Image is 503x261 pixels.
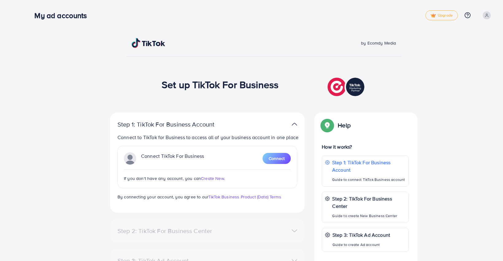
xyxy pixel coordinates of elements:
h3: My ad accounts [34,11,92,20]
img: Popup guide [322,120,333,131]
span: Upgrade [431,13,453,18]
p: Guide to create New Business Center [332,212,405,220]
img: TikTok partner [292,120,297,129]
p: Guide to connect TikTok Business account [332,176,405,183]
p: How it works? [322,143,409,150]
p: Step 1: TikTok For Business Account [117,121,234,128]
p: Help [338,122,351,129]
span: by Ecomdy Media [361,40,396,46]
p: Step 1: TikTok For Business Account [332,159,405,173]
h1: Set up TikTok For Business [162,79,278,90]
img: TikTok partner [328,76,366,98]
img: TikTok [132,38,165,48]
p: Step 2: TikTok For Business Center [332,195,405,210]
img: tick [431,14,436,18]
p: Guide to create Ad account [332,241,390,248]
a: tickUpgrade [425,10,458,20]
p: Step 3: TikTok Ad Account [332,231,390,239]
